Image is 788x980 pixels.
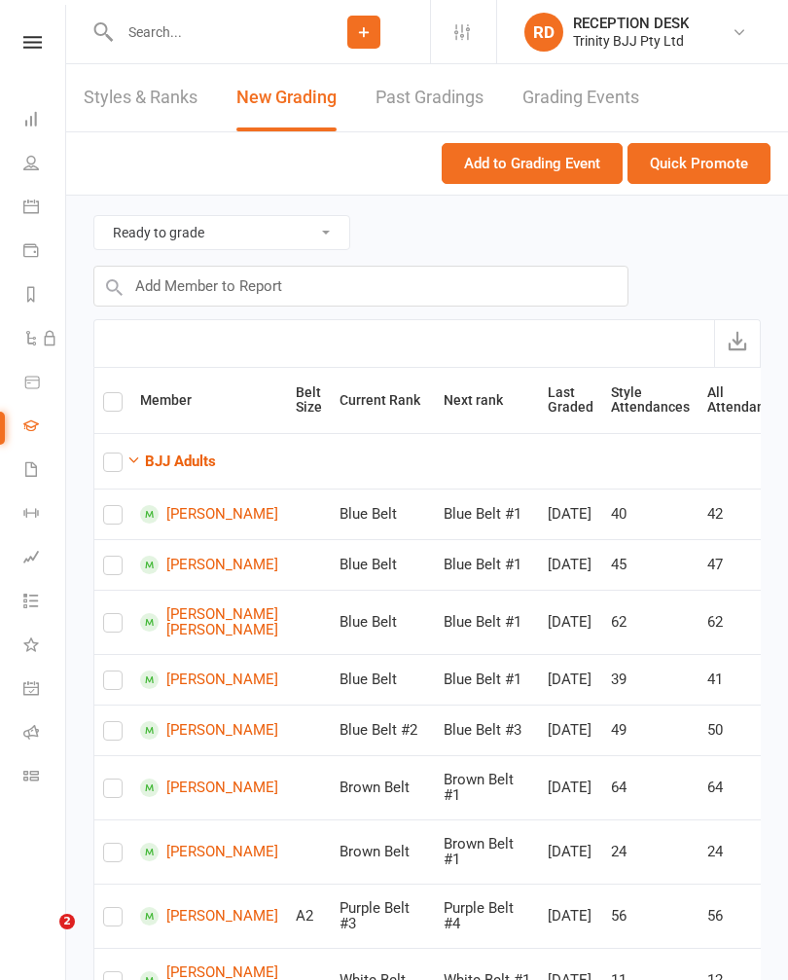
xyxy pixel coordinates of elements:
[93,266,628,307] input: Add Member to Report
[435,590,539,654] td: Blue Belt #1
[602,539,698,590] td: 45
[23,712,67,756] a: Roll call kiosk mode
[331,819,435,884] td: Brown Belt
[140,671,278,689] a: [PERSON_NAME]
[84,64,197,131] a: Styles & Ranks
[140,843,278,861] a: [PERSON_NAME]
[140,505,278,524] a: [PERSON_NAME]
[524,13,563,52] div: RD
[23,669,67,712] a: General attendance kiosk mode
[442,143,623,184] button: Add to Grading Event
[602,368,698,433] th: Style Attendances
[573,15,689,32] div: RECEPTION DESK
[331,368,435,433] th: Current Rank
[376,64,484,131] a: Past Gradings
[539,755,602,819] td: [DATE]
[602,590,698,654] td: 62
[602,819,698,884] td: 24
[539,539,602,590] td: [DATE]
[435,705,539,755] td: Blue Belt #3
[331,489,435,539] td: Blue Belt
[435,654,539,705] td: Blue Belt #1
[140,556,278,574] a: [PERSON_NAME]
[602,705,698,755] td: 49
[287,884,331,948] td: A2
[140,907,278,926] a: [PERSON_NAME]
[539,489,602,539] td: [DATE]
[19,914,66,961] iframe: Intercom live chat
[94,368,131,433] th: Select all
[145,453,216,470] strong: BJJ Adults
[522,64,639,131] a: Grading Events
[331,539,435,590] td: Blue Belt
[331,654,435,705] td: Blue Belt
[539,368,602,433] th: Last Graded
[23,537,67,581] a: Assessments
[287,368,331,433] th: Belt Size
[131,368,287,433] th: Member
[331,755,435,819] td: Brown Belt
[435,368,539,433] th: Next rank
[331,590,435,654] td: Blue Belt
[573,32,689,50] div: Trinity BJJ Pty Ltd
[435,819,539,884] td: Brown Belt #1
[23,274,67,318] a: Reports
[539,819,602,884] td: [DATE]
[23,625,67,669] a: What's New
[435,755,539,819] td: Brown Belt #1
[331,884,435,948] td: Purple Belt #3
[23,99,67,143] a: Dashboard
[627,143,770,184] button: Quick Promote
[140,606,278,638] a: [PERSON_NAME] [PERSON_NAME]
[140,779,278,797] a: [PERSON_NAME]
[331,705,435,755] td: Blue Belt #2
[236,64,337,131] a: New Grading
[539,705,602,755] td: [DATE]
[435,489,539,539] td: Blue Belt #1
[602,489,698,539] td: 40
[114,18,298,46] input: Search...
[539,884,602,948] td: [DATE]
[602,654,698,705] td: 39
[126,450,216,473] button: BJJ Adults
[23,143,67,187] a: People
[140,721,278,740] a: [PERSON_NAME]
[435,539,539,590] td: Blue Belt #1
[23,756,67,800] a: Class kiosk mode
[602,755,698,819] td: 64
[602,884,698,948] td: 56
[539,590,602,654] td: [DATE]
[23,187,67,231] a: Calendar
[23,231,67,274] a: Payments
[59,914,75,929] span: 2
[23,362,67,406] a: Product Sales
[435,884,539,948] td: Purple Belt #4
[539,654,602,705] td: [DATE]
